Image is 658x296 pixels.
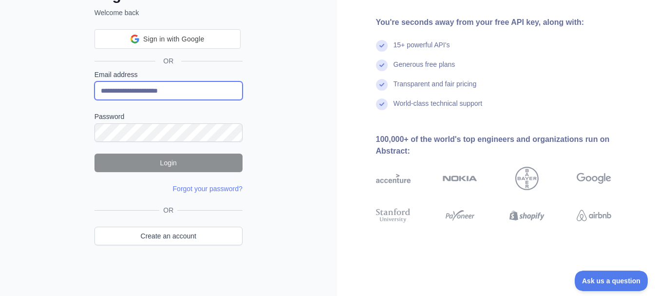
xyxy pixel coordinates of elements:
div: Transparent and fair pricing [394,79,477,99]
img: check mark [376,79,388,91]
span: Sign in with Google [143,34,204,44]
iframe: Toggle Customer Support [575,271,648,291]
div: 100,000+ of the world's top engineers and organizations run on Abstract: [376,134,643,157]
img: check mark [376,40,388,52]
span: OR [155,56,181,66]
img: stanford university [376,207,411,224]
div: You're seconds away from your free API key, along with: [376,17,643,28]
a: Forgot your password? [173,185,243,193]
a: Create an account [94,227,243,245]
img: accenture [376,167,411,190]
div: Generous free plans [394,59,455,79]
img: check mark [376,59,388,71]
div: 15+ powerful API's [394,40,450,59]
span: OR [159,205,177,215]
img: nokia [443,167,477,190]
img: airbnb [577,207,611,224]
img: payoneer [443,207,477,224]
div: World-class technical support [394,99,483,118]
img: google [577,167,611,190]
p: Welcome back [94,8,243,18]
label: Password [94,112,243,121]
img: check mark [376,99,388,110]
div: Sign in with Google [94,29,241,49]
label: Email address [94,70,243,79]
button: Login [94,154,243,172]
img: shopify [509,207,544,224]
img: bayer [515,167,539,190]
